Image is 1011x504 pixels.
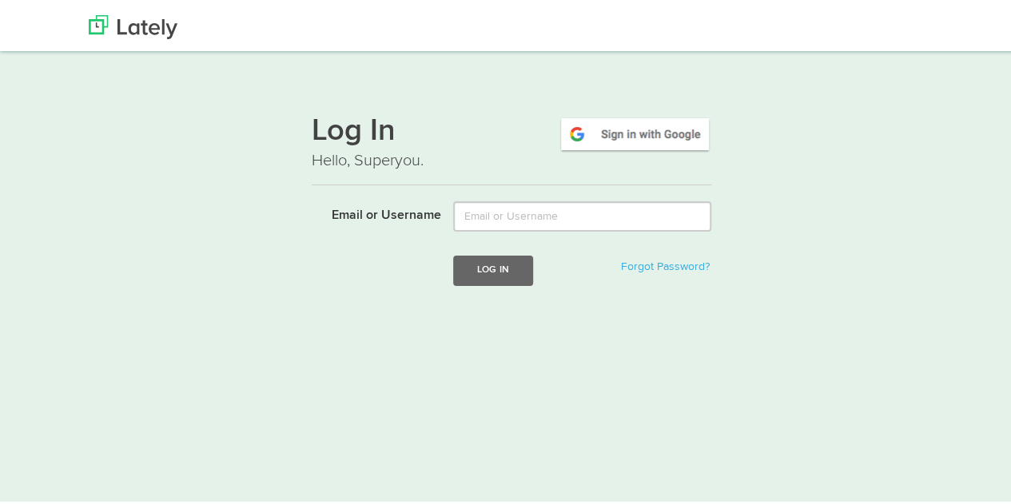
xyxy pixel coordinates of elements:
img: Lately [89,12,177,36]
input: Email or Username [453,198,711,228]
button: Log In [453,252,533,282]
p: Hello, Superyou. [312,146,711,169]
a: Forgot Password? [621,258,710,269]
h1: Log In [312,113,711,146]
img: google-signin.png [559,113,711,149]
label: Email or Username [300,198,441,222]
